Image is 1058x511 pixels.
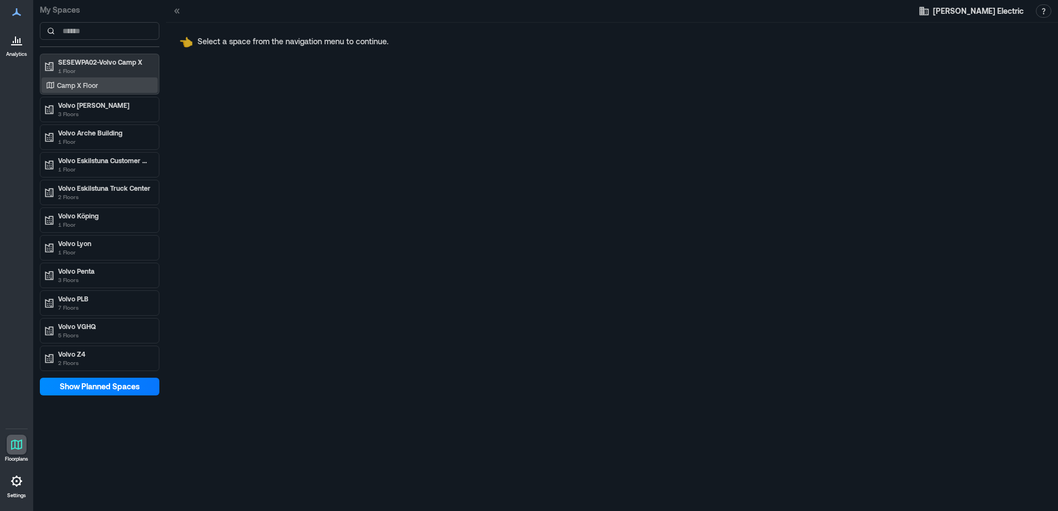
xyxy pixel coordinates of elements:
p: 2 Floors [58,358,151,367]
p: Settings [7,492,26,499]
a: Floorplans [2,431,32,466]
p: 5 Floors [58,331,151,340]
p: Volvo Eskilstuna Customer Center [58,156,151,165]
p: 3 Floors [58,109,151,118]
p: Volvo VGHQ [58,322,151,331]
p: 1 Floor [58,137,151,146]
span: [PERSON_NAME] Electric [933,6,1024,17]
p: 1 Floor [58,66,151,75]
a: Settings [3,468,30,502]
p: Volvo Penta [58,267,151,275]
p: 3 Floors [58,275,151,284]
span: pointing left [179,35,193,48]
p: Select a space from the navigation menu to continue. [198,36,388,47]
p: Volvo Z4 [58,350,151,358]
p: My Spaces [40,4,159,15]
p: Camp X Floor [57,81,98,90]
button: [PERSON_NAME] Electric [915,2,1027,20]
p: Volvo [PERSON_NAME] [58,101,151,109]
p: 1 Floor [58,165,151,174]
p: SESEWPA02-Volvo Camp X [58,58,151,66]
p: Analytics [6,51,27,58]
p: Floorplans [5,456,28,462]
p: 1 Floor [58,248,151,257]
span: Show Planned Spaces [60,381,140,392]
p: Volvo Arche Building [58,128,151,137]
a: Analytics [3,27,30,61]
button: Show Planned Spaces [40,378,159,395]
p: Volvo Köping [58,211,151,220]
p: 2 Floors [58,192,151,201]
p: Volvo Eskilstuna Truck Center [58,184,151,192]
p: Volvo PLB [58,294,151,303]
p: 1 Floor [58,220,151,229]
p: 7 Floors [58,303,151,312]
p: Volvo Lyon [58,239,151,248]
